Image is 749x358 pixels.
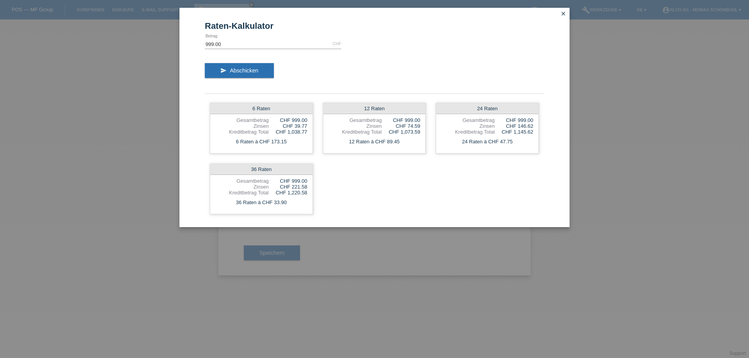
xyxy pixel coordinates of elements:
[215,178,269,184] div: Gesamtbetrag
[495,117,533,123] div: CHF 999.00
[205,21,544,31] h1: Raten-Kalkulator
[441,129,495,135] div: Kreditbetrag Total
[220,67,227,74] i: send
[269,184,307,190] div: CHF 221.58
[205,63,274,78] button: send Abschicken
[215,184,269,190] div: Zinsen
[382,123,420,129] div: CHF 74.59
[436,137,538,147] div: 24 Raten à CHF 47.75
[382,129,420,135] div: CHF 1,073.59
[210,137,312,147] div: 6 Raten à CHF 173.15
[323,103,426,114] div: 12 Raten
[269,129,307,135] div: CHF 1,038.77
[210,164,312,175] div: 36 Raten
[441,117,495,123] div: Gesamtbetrag
[558,10,568,19] a: close
[328,129,382,135] div: Kreditbetrag Total
[269,178,307,184] div: CHF 999.00
[269,123,307,129] div: CHF 39.77
[560,11,566,17] i: close
[230,67,258,74] span: Abschicken
[382,117,420,123] div: CHF 999.00
[215,190,269,196] div: Kreditbetrag Total
[269,190,307,196] div: CHF 1,220.58
[328,117,382,123] div: Gesamtbetrag
[323,137,426,147] div: 12 Raten à CHF 89.45
[332,41,341,46] div: CHF
[328,123,382,129] div: Zinsen
[215,117,269,123] div: Gesamtbetrag
[269,117,307,123] div: CHF 999.00
[210,103,312,114] div: 6 Raten
[210,198,312,208] div: 36 Raten à CHF 33.90
[495,129,533,135] div: CHF 1,145.62
[215,123,269,129] div: Zinsen
[215,129,269,135] div: Kreditbetrag Total
[441,123,495,129] div: Zinsen
[436,103,538,114] div: 24 Raten
[495,123,533,129] div: CHF 146.62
